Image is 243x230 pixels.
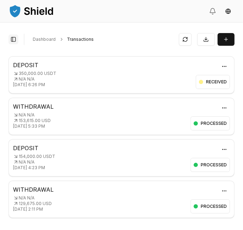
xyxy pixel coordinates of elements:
[33,37,56,42] a: Dashboard
[13,154,188,159] p: 154,000.00 USDT
[13,82,193,88] p: [DATE] 6:26 PM
[13,71,193,76] p: 350,000.00 USDT
[191,199,230,213] div: PROCESSED
[33,37,173,42] nav: breadcrumb
[13,144,188,152] p: DEPOSIT
[13,61,193,69] p: DEPOSIT
[191,116,230,130] div: PROCESSED
[13,206,188,212] p: [DATE] 2:11 PM
[13,165,188,171] p: [DATE] 4:23 PM
[191,158,230,172] div: PROCESSED
[13,118,188,123] p: 153,615.00 USD
[196,75,230,89] div: RECEIVED
[13,159,188,165] p: N/A N/A
[13,195,188,201] p: N/A N/A
[8,4,54,18] img: ShieldPay Logo
[13,123,188,129] p: [DATE] 5:33 PM
[13,102,188,111] p: WITHDRAWAL
[67,37,94,42] a: Transactions
[13,185,188,194] p: WITHDRAWAL
[13,112,188,118] p: N/A N/A
[13,201,188,206] p: 129,675.00 USD
[13,76,193,82] p: N/A N/A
